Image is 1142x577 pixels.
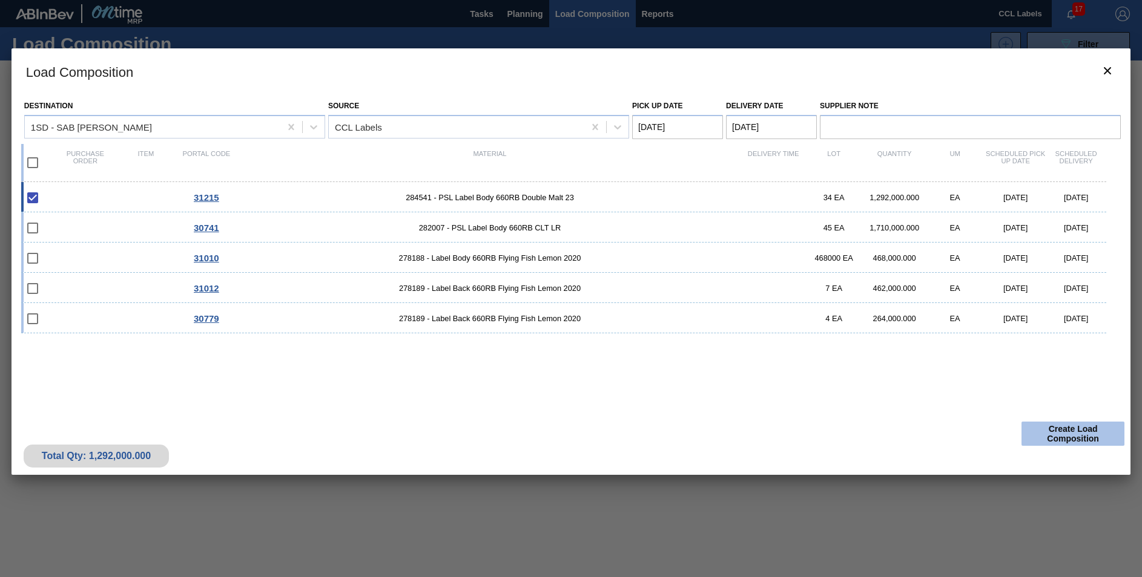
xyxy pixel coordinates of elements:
span: 278189 - Label Back 660RB Flying Fish Lemon 2020 [237,284,743,293]
div: 7 EA [804,284,864,293]
label: Source [328,102,359,110]
div: [DATE] [1046,193,1106,202]
div: [DATE] [1046,284,1106,293]
label: Destination [24,102,73,110]
div: EA [925,314,985,323]
div: EA [925,284,985,293]
div: Go to Order [176,192,237,203]
div: Go to Order [176,283,237,293]
div: Scheduled Delivery [1046,150,1106,175]
div: Go to Order [176,223,237,233]
div: 264,000.000 [864,314,925,323]
div: [DATE] [1046,253,1106,262]
label: Delivery Date [726,102,783,110]
span: 278189 - Label Back 660RB Flying Fish Lemon 2020 [237,314,743,323]
span: 31010 [194,253,219,263]
div: EA [925,253,985,262]
div: 1,292,000.000 [864,193,925,202]
div: Material [237,150,743,175]
input: mm/dd/yyyy [726,115,817,139]
div: CCL Labels [335,122,382,132]
div: [DATE] [1046,314,1106,323]
div: UM [925,150,985,175]
div: Total Qty: 1,292,000.000 [33,451,160,461]
div: [DATE] [985,223,1046,232]
div: Quantity [864,150,925,175]
div: EA [925,193,985,202]
span: 284541 - PSL Label Body 660RB Double Malt 23 [237,193,743,202]
div: Lot [804,150,864,175]
div: Portal code [176,150,237,175]
input: mm/dd/yyyy [632,115,723,139]
div: 34 EA [804,193,864,202]
div: 1,710,000.000 [864,223,925,232]
div: [DATE] [985,193,1046,202]
h3: Load Composition [12,48,1130,94]
label: Pick up Date [632,102,683,110]
span: 278188 - Label Body 660RB Flying Fish Lemon 2020 [237,253,743,262]
div: 4 EA [804,314,864,323]
span: 30741 [194,223,219,233]
div: Delivery Time [743,150,804,175]
label: Supplier Note [820,97,1121,115]
div: 462,000.000 [864,284,925,293]
span: 282007 - PSL Label Body 660RB CLT LR [237,223,743,232]
div: [DATE] [1046,223,1106,232]
div: Go to Order [176,313,237,324]
div: [DATE] [985,314,1046,323]
div: Go to Order [176,253,237,263]
div: [DATE] [985,253,1046,262]
span: 30779 [194,313,219,324]
div: Item [116,150,176,175]
div: 1SD - SAB [PERSON_NAME] [31,122,152,132]
div: Scheduled Pick up Date [985,150,1046,175]
button: Create Load Composition [1022,422,1124,446]
div: Purchase order [55,150,116,175]
span: 31215 [194,192,219,203]
div: EA [925,223,985,232]
div: 45 EA [804,223,864,232]
div: [DATE] [985,284,1046,293]
div: 468000 EA [804,253,864,262]
span: 31012 [194,283,219,293]
div: 468,000.000 [864,253,925,262]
